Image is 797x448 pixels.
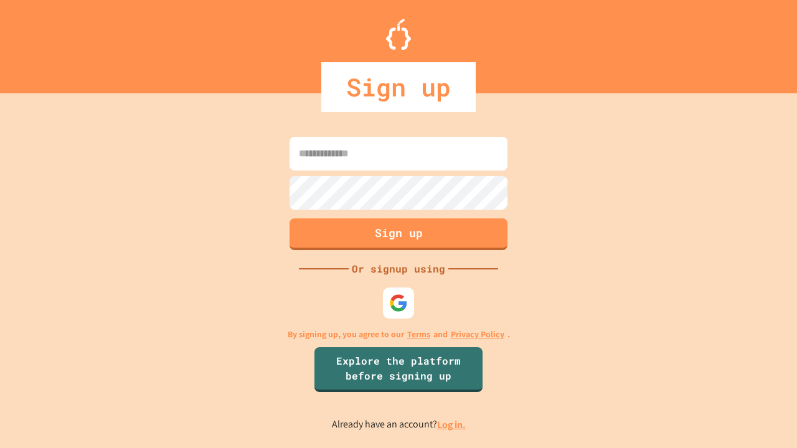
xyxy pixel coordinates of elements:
[349,261,448,276] div: Or signup using
[389,294,408,312] img: google-icon.svg
[407,328,430,341] a: Terms
[437,418,466,431] a: Log in.
[290,218,507,250] button: Sign up
[386,19,411,50] img: Logo.svg
[451,328,504,341] a: Privacy Policy
[314,347,483,392] a: Explore the platform before signing up
[332,417,466,432] p: Already have an account?
[321,62,476,112] div: Sign up
[288,328,510,341] p: By signing up, you agree to our and .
